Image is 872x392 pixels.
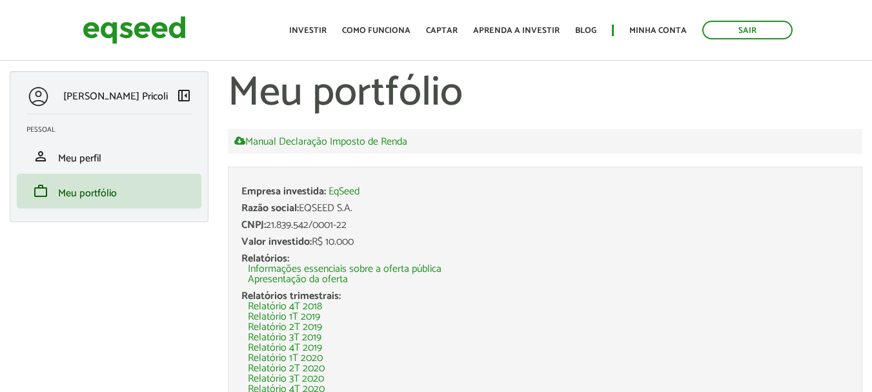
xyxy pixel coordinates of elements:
a: Aprenda a investir [473,26,560,35]
a: Manual Declaração Imposto de Renda [234,136,407,147]
div: R$ 10.000 [241,237,849,247]
a: Relatório 3T 2019 [248,333,321,343]
a: Relatório 2T 2019 [248,322,322,333]
a: EqSeed [329,187,360,197]
p: [PERSON_NAME] Pricoli [63,90,168,103]
a: personMeu perfil [26,149,192,164]
h1: Meu portfólio [228,71,862,116]
a: Captar [426,26,458,35]
span: work [33,183,48,199]
a: Relatório 4T 2019 [248,343,322,353]
a: Relatório 2T 2020 [248,364,325,374]
a: Relatório 3T 2020 [248,374,324,384]
span: Relatórios: [241,250,289,267]
a: Minha conta [629,26,687,35]
span: person [33,149,48,164]
li: Meu perfil [17,139,201,174]
span: Relatórios trimestrais: [241,287,341,305]
h2: Pessoal [26,126,201,134]
a: Apresentação da oferta [248,274,348,285]
a: Relatório 1T 2020 [248,353,323,364]
img: EqSeed [83,13,186,47]
a: Como funciona [342,26,411,35]
a: Sair [702,21,793,39]
span: Valor investido: [241,233,312,251]
div: 21.839.542/0001-22 [241,220,849,231]
a: Blog [575,26,596,35]
span: left_panel_close [176,88,192,103]
span: Meu portfólio [58,185,117,202]
span: Meu perfil [58,150,101,167]
a: Investir [289,26,327,35]
span: Empresa investida: [241,183,326,200]
div: EQSEED S.A. [241,203,849,214]
a: Colapsar menu [176,88,192,106]
a: Informações essenciais sobre a oferta pública [248,264,441,274]
a: Relatório 4T 2018 [248,302,322,312]
span: CNPJ: [241,216,266,234]
a: Relatório 1T 2019 [248,312,320,322]
a: workMeu portfólio [26,183,192,199]
span: Razão social: [241,200,299,217]
li: Meu portfólio [17,174,201,209]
